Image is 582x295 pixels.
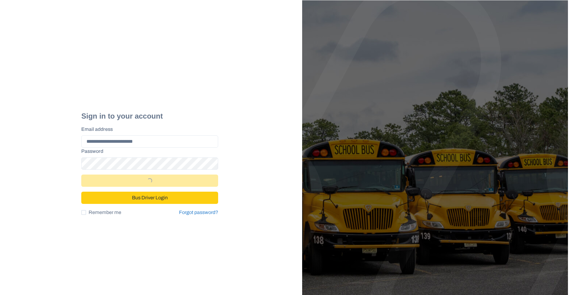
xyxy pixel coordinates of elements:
label: Email address [81,126,214,133]
a: Forgot password? [179,209,218,216]
button: Bus Driver Login [81,192,218,204]
a: Bus Driver Login [81,192,218,197]
label: Password [81,148,214,155]
span: Remember me [89,209,121,216]
h2: Sign in to your account [81,112,218,121]
a: Forgot password? [179,210,218,215]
